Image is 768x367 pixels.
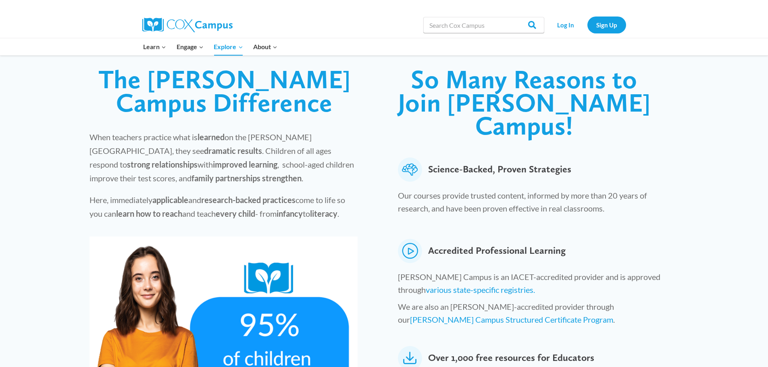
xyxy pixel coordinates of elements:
[216,209,255,218] strong: every child
[201,195,296,205] strong: research-backed practices
[398,300,672,330] p: We are also an [PERSON_NAME]-accredited provider through our .
[398,189,672,219] p: Our courses provide trusted content, informed by more than 20 years of research, and have been pr...
[410,315,613,324] a: [PERSON_NAME] Campus Structured Certificate Program
[127,160,198,169] strong: strong relationships
[171,38,209,55] button: Child menu of Engage
[213,160,277,169] strong: improved learning
[138,38,283,55] nav: Primary Navigation
[587,17,626,33] a: Sign Up
[138,38,172,55] button: Child menu of Learn
[152,195,188,205] strong: applicable
[198,132,225,142] strong: learned
[204,146,262,156] strong: dramatic results
[89,195,345,218] span: Here, immediately and come to life so you can and teach - from to .
[426,285,535,294] a: various state-specific registries.
[116,209,182,218] strong: learn how to reach
[548,17,583,33] a: Log In
[428,158,571,182] span: Science-Backed, Proven Strategies
[548,17,626,33] nav: Secondary Navigation
[209,38,248,55] button: Child menu of Explore
[89,132,354,183] span: When teachers practice what is on the [PERSON_NAME][GEOGRAPHIC_DATA], they see . Children of all ...
[428,239,566,263] span: Accredited Professional Learning
[98,64,351,118] span: The [PERSON_NAME] Campus Difference
[398,270,672,300] p: [PERSON_NAME] Campus is an IACET-accredited provider and is approved through
[398,64,651,141] span: So Many Reasons to Join [PERSON_NAME] Campus!
[248,38,283,55] button: Child menu of About
[191,173,302,183] strong: family partnerships strengthen
[142,18,233,32] img: Cox Campus
[423,17,544,33] input: Search Cox Campus
[310,209,337,218] strong: literacy
[277,209,303,218] strong: infancy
